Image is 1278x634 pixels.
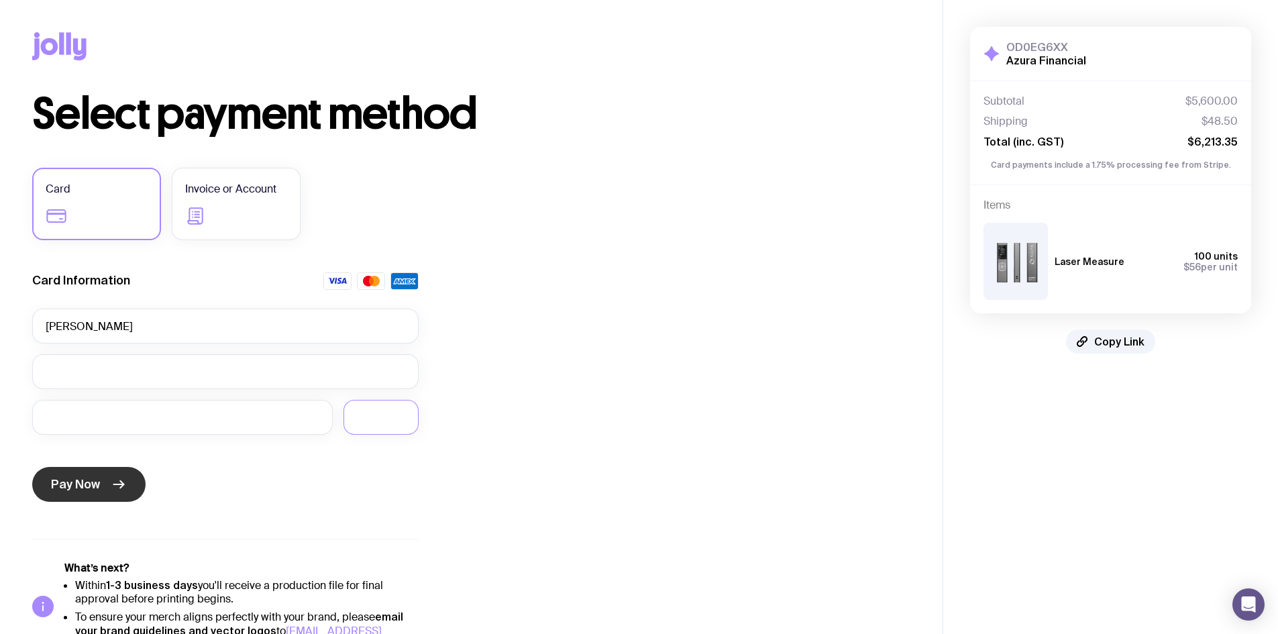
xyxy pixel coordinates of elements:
h2: Azura Financial [1006,54,1086,67]
h1: Select payment method [32,93,910,136]
iframe: Secure expiration date input frame [46,411,319,423]
iframe: Secure CVC input frame [357,411,405,423]
label: Card Information [32,272,130,288]
span: Subtotal [983,95,1024,108]
span: Shipping [983,115,1028,128]
span: Card [46,181,70,197]
div: Open Intercom Messenger [1232,588,1265,621]
h3: OD0EG6XX [1006,40,1086,54]
span: $56 [1183,262,1201,272]
span: $5,600.00 [1185,95,1238,108]
p: Card payments include a 1.75% processing fee from Stripe. [983,159,1238,171]
button: Pay Now [32,467,146,502]
span: Copy Link [1094,335,1144,348]
span: 100 units [1195,251,1238,262]
h4: Items [983,199,1238,212]
span: per unit [1183,262,1238,272]
li: Within you'll receive a production file for final approval before printing begins. [75,578,419,606]
span: $48.50 [1202,115,1238,128]
button: Copy Link [1066,329,1155,354]
span: Pay Now [51,476,100,492]
span: Invoice or Account [185,181,276,197]
h3: Laser Measure [1055,256,1124,267]
input: Full name [32,309,419,344]
h5: What’s next? [64,562,419,575]
strong: 1-3 business days [106,579,198,591]
span: Total (inc. GST) [983,135,1063,148]
iframe: Secure card number input frame [46,365,405,378]
span: $6,213.35 [1187,135,1238,148]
